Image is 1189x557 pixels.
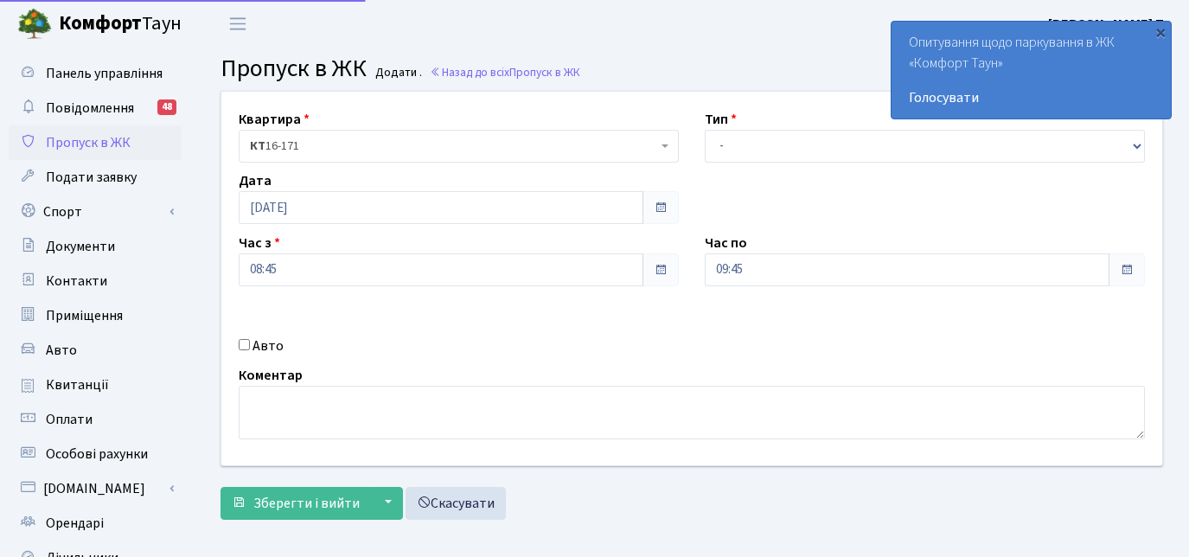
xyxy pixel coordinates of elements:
span: Пропуск в ЖК [509,64,580,80]
span: Оплати [46,410,93,429]
span: <b>КТ</b>&nbsp;&nbsp;&nbsp;&nbsp;16-171 [239,130,679,163]
a: Голосувати [909,87,1154,108]
span: Пропуск в ЖК [46,133,131,152]
b: КТ [250,138,265,155]
span: <b>КТ</b>&nbsp;&nbsp;&nbsp;&nbsp;16-171 [250,138,657,155]
span: Квитанції [46,375,109,394]
b: Комфорт [59,10,142,37]
span: Зберегти і вийти [253,494,360,513]
label: Коментар [239,365,303,386]
img: logo.png [17,7,52,42]
a: [DOMAIN_NAME] [9,471,182,506]
div: Опитування щодо паркування в ЖК «Комфорт Таун» [892,22,1171,118]
a: Назад до всіхПропуск в ЖК [430,64,580,80]
span: Документи [46,237,115,256]
span: Пропуск в ЖК [221,51,367,86]
a: [PERSON_NAME] П. [1048,14,1168,35]
span: Особові рахунки [46,445,148,464]
label: Тип [705,109,737,130]
span: Авто [46,341,77,360]
small: Додати . [372,66,422,80]
a: Панель управління [9,56,182,91]
span: Повідомлення [46,99,134,118]
a: Приміщення [9,298,182,333]
button: Переключити навігацію [216,10,259,38]
span: Контакти [46,272,107,291]
a: Оплати [9,402,182,437]
a: Особові рахунки [9,437,182,471]
label: Авто [253,336,284,356]
a: Подати заявку [9,160,182,195]
button: Зберегти і вийти [221,487,371,520]
a: Авто [9,333,182,368]
a: Пропуск в ЖК [9,125,182,160]
a: Повідомлення48 [9,91,182,125]
a: Орендарі [9,506,182,541]
a: Контакти [9,264,182,298]
span: Панель управління [46,64,163,83]
b: [PERSON_NAME] П. [1048,15,1168,34]
a: Скасувати [406,487,506,520]
label: Час з [239,233,280,253]
a: Документи [9,229,182,264]
div: 48 [157,99,176,115]
span: Подати заявку [46,168,137,187]
label: Час по [705,233,747,253]
label: Квартира [239,109,310,130]
span: Орендарі [46,514,104,533]
span: Таун [59,10,182,39]
a: Спорт [9,195,182,229]
div: × [1152,23,1169,41]
span: Приміщення [46,306,123,325]
a: Квитанції [9,368,182,402]
label: Дата [239,170,272,191]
